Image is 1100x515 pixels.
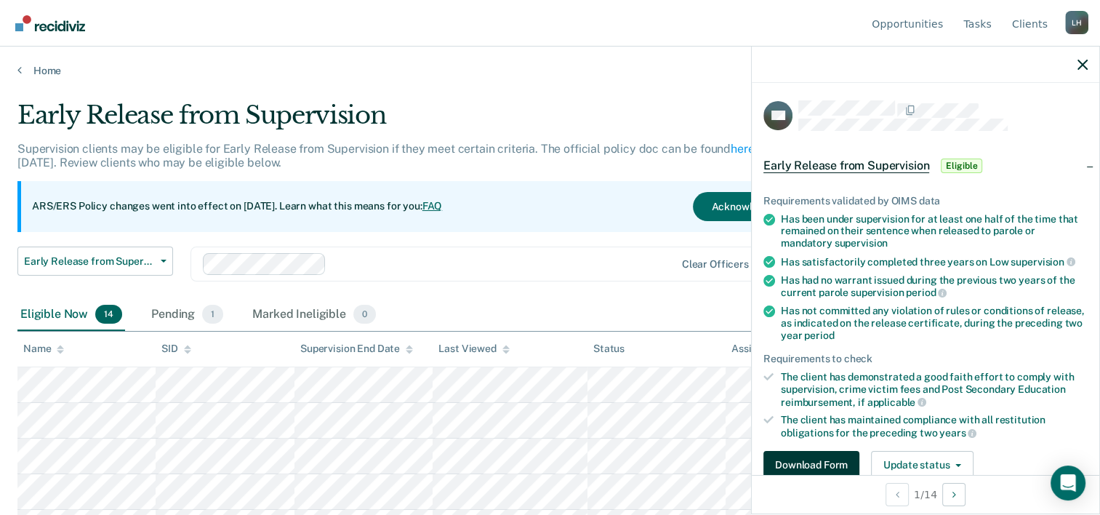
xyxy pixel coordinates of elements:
[871,451,973,480] button: Update status
[886,483,909,506] button: Previous Opportunity
[867,396,926,408] span: applicable
[835,237,888,249] span: supervision
[942,483,965,506] button: Next Opportunity
[763,451,865,480] a: Navigate to form link
[202,305,223,324] span: 1
[353,305,376,324] span: 0
[752,143,1099,189] div: Early Release from SupervisionEligible
[763,159,929,173] span: Early Release from Supervision
[249,299,379,331] div: Marked Ineligible
[17,100,843,142] div: Early Release from Supervision
[1011,256,1075,268] span: supervision
[32,199,442,214] p: ARS/ERS Policy changes went into effect on [DATE]. Learn what this means for you:
[17,64,1083,77] a: Home
[939,427,976,439] span: years
[17,142,801,169] p: Supervision clients may be eligible for Early Release from Supervision if they meet certain crite...
[941,159,982,173] span: Eligible
[693,192,831,221] button: Acknowledge & Close
[593,343,625,355] div: Status
[781,274,1088,299] div: Has had no warrant issued during the previous two years of the current parole supervision
[422,200,443,212] a: FAQ
[1051,466,1085,500] div: Open Intercom Messenger
[24,255,155,268] span: Early Release from Supervision
[781,213,1088,249] div: Has been under supervision for at least one half of the time that remained on their sentence when...
[781,414,1088,439] div: The client has maintained compliance with all restitution obligations for the preceding two
[17,299,125,331] div: Eligible Now
[781,371,1088,408] div: The client has demonstrated a good faith effort to comply with supervision, crime victim fees and...
[763,353,1088,365] div: Requirements to check
[148,299,226,331] div: Pending
[752,475,1099,514] div: 1 / 14
[1065,11,1088,34] div: L H
[731,142,754,156] a: here
[804,330,834,341] span: period
[682,258,749,271] div: Clear officers
[15,15,85,31] img: Recidiviz
[300,343,413,355] div: Supervision End Date
[763,195,1088,207] div: Requirements validated by OIMS data
[731,343,800,355] div: Assigned to
[95,305,122,324] span: 14
[23,343,64,355] div: Name
[438,343,509,355] div: Last Viewed
[781,255,1088,268] div: Has satisfactorily completed three years on Low
[161,343,191,355] div: SID
[781,305,1088,341] div: Has not committed any violation of rules or conditions of release, as indicated on the release ce...
[906,287,947,298] span: period
[1065,11,1088,34] button: Profile dropdown button
[763,451,859,480] button: Download Form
